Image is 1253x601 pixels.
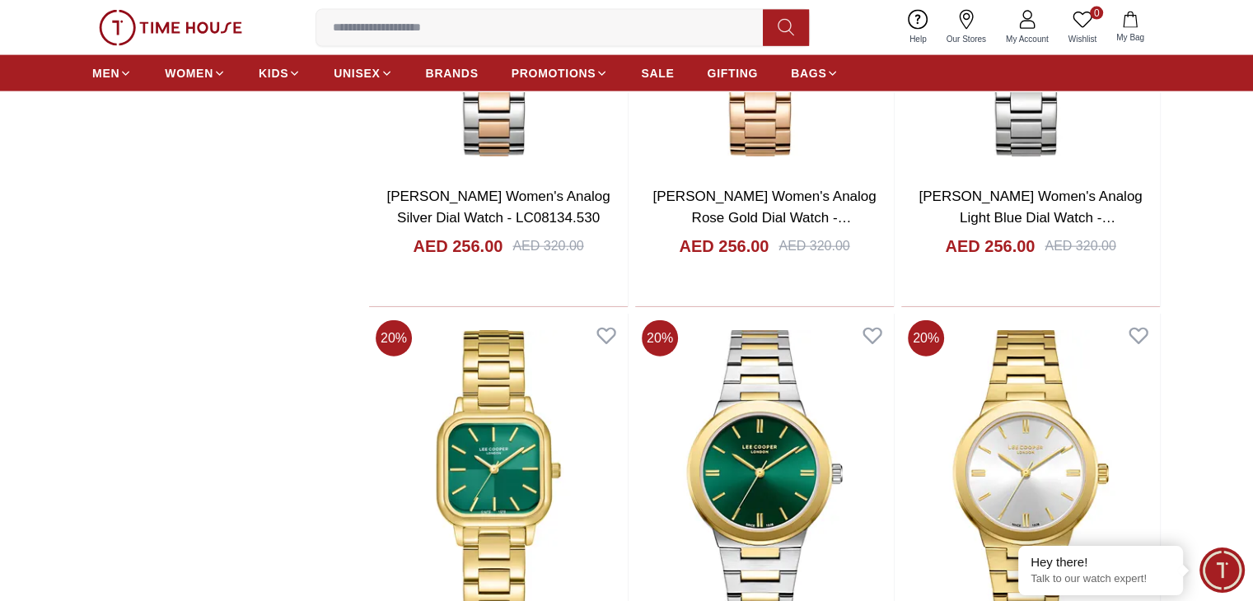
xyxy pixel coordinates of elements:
span: 20 % [908,320,944,356]
div: AED 320.00 [778,236,849,256]
a: Help [900,7,937,49]
a: UNISEX [334,58,392,88]
a: MEN [92,58,132,88]
span: PROMOTIONS [512,65,596,82]
a: PROMOTIONS [512,58,609,88]
a: 0Wishlist [1059,7,1106,49]
span: 0 [1090,7,1103,20]
span: My Account [999,33,1055,45]
a: WOMEN [165,58,226,88]
div: AED 320.00 [1045,236,1115,256]
span: KIDS [259,65,288,82]
p: Talk to our watch expert! [1031,572,1171,586]
div: Chat Widget [1199,547,1245,593]
a: KIDS [259,58,301,88]
span: My Bag [1110,31,1151,44]
a: GIFTING [707,58,758,88]
span: GIFTING [707,65,758,82]
a: BAGS [791,58,839,88]
span: SALE [641,65,674,82]
span: 20 % [642,320,678,356]
div: AED 320.00 [512,236,583,256]
span: 20 % [376,320,412,356]
span: Help [903,33,933,45]
a: [PERSON_NAME] Women's Analog Silver Dial Watch - LC08134.530 [386,189,610,226]
h4: AED 256.00 [945,235,1035,258]
span: Our Stores [940,33,993,45]
span: WOMEN [165,65,213,82]
h4: AED 256.00 [679,235,769,258]
a: [PERSON_NAME] Women's Analog Light Blue Dial Watch - LC08134.300 [919,189,1142,246]
span: UNISEX [334,65,380,82]
span: Wishlist [1062,33,1103,45]
a: Our Stores [937,7,996,49]
button: My Bag [1106,8,1154,47]
span: BRANDS [426,65,479,82]
a: BRANDS [426,58,479,88]
a: SALE [641,58,674,88]
span: BAGS [791,65,826,82]
img: ... [99,10,242,46]
div: Hey there! [1031,554,1171,571]
h4: AED 256.00 [413,235,503,258]
a: [PERSON_NAME] Women's Analog Rose Gold Dial Watch - LC08134.410 [652,189,876,246]
span: MEN [92,65,119,82]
